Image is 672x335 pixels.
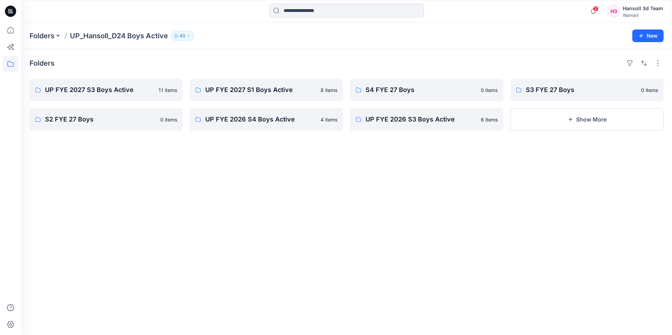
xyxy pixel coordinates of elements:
p: 43 [180,32,185,40]
p: 4 items [321,116,337,123]
p: UP FYE 2027 S1 Boys Active [205,85,316,95]
a: UP FYE 2026 S3 Boys Active6 items [350,108,503,131]
div: Hansoll 3d Team [623,4,663,13]
p: 0 items [481,86,498,94]
p: S3 FYE 27 Boys [526,85,637,95]
a: UP FYE 2026 S4 Boys Active4 items [190,108,343,131]
div: Walmart [623,13,663,18]
p: 0 items [160,116,177,123]
p: 11 items [159,86,177,94]
button: 43 [171,31,194,41]
p: UP FYE 2027 S3 Boys Active [45,85,154,95]
p: 0 items [641,86,658,94]
div: H3 [607,5,620,18]
a: S3 FYE 27 Boys0 items [510,79,664,101]
p: S2 FYE 27 Boys [45,114,156,124]
a: Folders [30,31,54,41]
h4: Folders [30,59,54,67]
p: S4 FYE 27 Boys [366,85,477,95]
a: UP FYE 2027 S3 Boys Active11 items [30,79,183,101]
button: Show More [510,108,664,131]
p: UP FYE 2026 S4 Boys Active [205,114,316,124]
button: New [632,29,664,42]
a: UP FYE 2027 S1 Boys Active8 items [190,79,343,101]
p: 6 items [481,116,498,123]
a: S4 FYE 27 Boys0 items [350,79,503,101]
p: 8 items [321,86,337,94]
a: S2 FYE 27 Boys0 items [30,108,183,131]
span: 2 [593,6,599,12]
p: UP FYE 2026 S3 Boys Active [366,114,477,124]
p: UP_Hansoll_D24 Boys Active [70,31,168,41]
